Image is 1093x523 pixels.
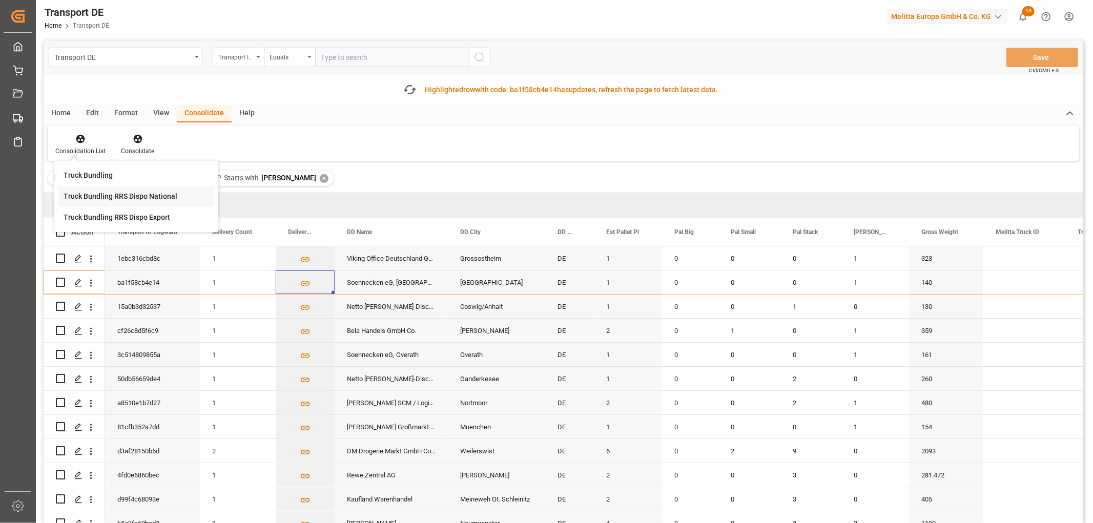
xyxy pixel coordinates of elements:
div: 81cfb352a7dd [105,415,200,438]
div: Consolidate [177,105,232,122]
div: 1 [780,295,841,318]
div: Transport ID Logward [218,50,253,62]
div: Overath [448,343,545,366]
div: Equals [270,50,304,62]
div: 2 [718,439,780,463]
div: DE [545,246,594,270]
div: DE [545,487,594,511]
div: 0 [841,487,909,511]
div: 0 [662,319,718,342]
div: 1 [718,319,780,342]
div: Meineweh Ot. Schleinitz [448,487,545,511]
div: View [146,105,177,122]
div: Press SPACE to select this row. [44,246,105,270]
div: 1 [594,367,662,390]
span: Starts with [224,174,259,182]
div: cf26c8d5f6c9 [105,319,200,342]
span: Pal Big [674,228,694,236]
div: 1 [594,415,662,438]
div: 1 [200,319,276,342]
span: 13 [1022,6,1035,16]
div: 0 [662,295,718,318]
div: 1 [841,319,909,342]
div: Viking Office Deutschland GmbH [335,246,448,270]
button: open menu [49,48,202,67]
div: 2 [594,391,662,414]
div: Press SPACE to select this row. [44,295,105,319]
div: d3af28150b5d [105,439,200,463]
span: [PERSON_NAME] [261,174,316,182]
div: 1 [200,487,276,511]
div: Rewe Zentral AG [335,463,448,487]
div: 0 [718,367,780,390]
div: 3 [780,487,841,511]
span: Melitta Truck ID [996,228,1039,236]
div: 161 [909,343,983,366]
span: DD City [460,228,481,236]
div: Press SPACE to select this row. [44,415,105,439]
span: DD Country [558,228,572,236]
span: DD Name [347,228,372,236]
div: Soennecken eG, Overath [335,343,448,366]
div: d99f4c68093e [105,487,200,511]
span: ba1f58cb4e14 [510,86,558,94]
div: 2093 [909,439,983,463]
div: 0 [718,415,780,438]
div: 0 [662,415,718,438]
div: 1 [200,367,276,390]
div: 0 [718,391,780,414]
div: Netto [PERSON_NAME]-Discount [335,295,448,318]
button: search button [469,48,490,67]
div: Bela Handels GmbH Co. [335,319,448,342]
button: show 13 new notifications [1012,5,1035,28]
div: ✕ [320,174,328,183]
div: 0 [718,246,780,270]
span: has [558,86,569,94]
div: 0 [718,487,780,511]
span: Gross Weight [921,228,958,236]
div: Press SPACE to select this row. [44,270,105,295]
div: DE [545,415,594,438]
span: Est Pallet Pl [606,228,639,236]
div: 2 [594,487,662,511]
div: Home [44,105,78,122]
div: 1 [594,295,662,318]
div: Truck Bundling [64,170,113,181]
div: 130 [909,295,983,318]
div: Press SPACE to select this row. [44,487,105,511]
div: [PERSON_NAME] Großmarkt GmbH [335,415,448,438]
div: Truck Bundling RRS Dispo National [64,191,177,202]
div: 0 [662,487,718,511]
div: Highlighted with code: updates, refresh the page to fetch latest data. [425,85,718,95]
div: 0 [718,295,780,318]
div: 2 [200,439,276,463]
button: open menu [213,48,264,67]
div: 0 [841,463,909,487]
div: Truck Bundling RRS Dispo Export [64,212,170,223]
span: Delivery List [288,228,313,236]
div: 0 [841,367,909,390]
div: 9 [780,439,841,463]
div: 0 [662,343,718,366]
div: 2 [594,463,662,487]
div: a8510e1b7d27 [105,391,200,414]
div: 359 [909,319,983,342]
div: 0 [662,439,718,463]
div: Press SPACE to select this row. [44,391,105,415]
input: Type to search [315,48,469,67]
div: 1 [841,343,909,366]
div: Press SPACE to select this row. [44,463,105,487]
div: 0 [841,295,909,318]
div: 1 [841,270,909,294]
div: [PERSON_NAME] [448,319,545,342]
div: [PERSON_NAME] SCM / Logistik [335,391,448,414]
div: Consolidate [121,147,154,156]
div: Press SPACE to select this row. [44,343,105,367]
div: Press SPACE to select this row. [44,367,105,391]
button: open menu [264,48,315,67]
div: 140 [909,270,983,294]
div: 0 [662,463,718,487]
div: 1 [841,391,909,414]
div: Transport DE [54,50,191,63]
div: Nortmoor [448,391,545,414]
